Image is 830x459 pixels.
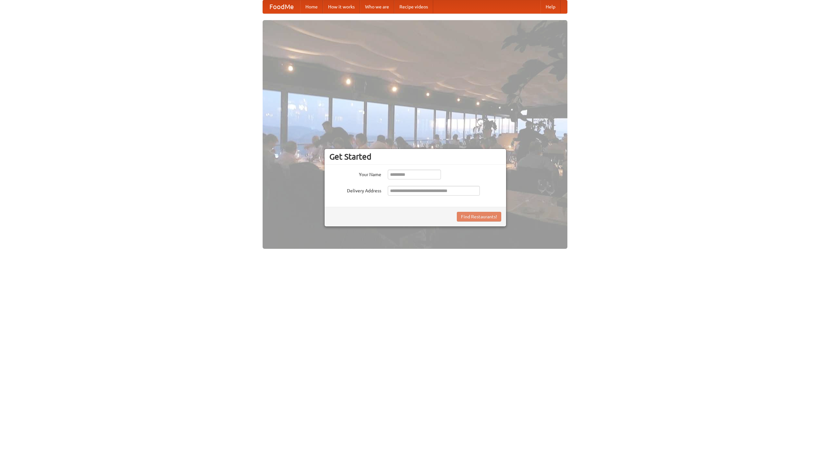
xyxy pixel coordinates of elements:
a: Recipe videos [394,0,433,13]
a: Help [540,0,561,13]
label: Your Name [329,170,381,178]
a: Who we are [360,0,394,13]
button: Find Restaurants! [457,212,501,222]
h3: Get Started [329,152,501,162]
a: How it works [323,0,360,13]
a: FoodMe [263,0,300,13]
label: Delivery Address [329,186,381,194]
a: Home [300,0,323,13]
